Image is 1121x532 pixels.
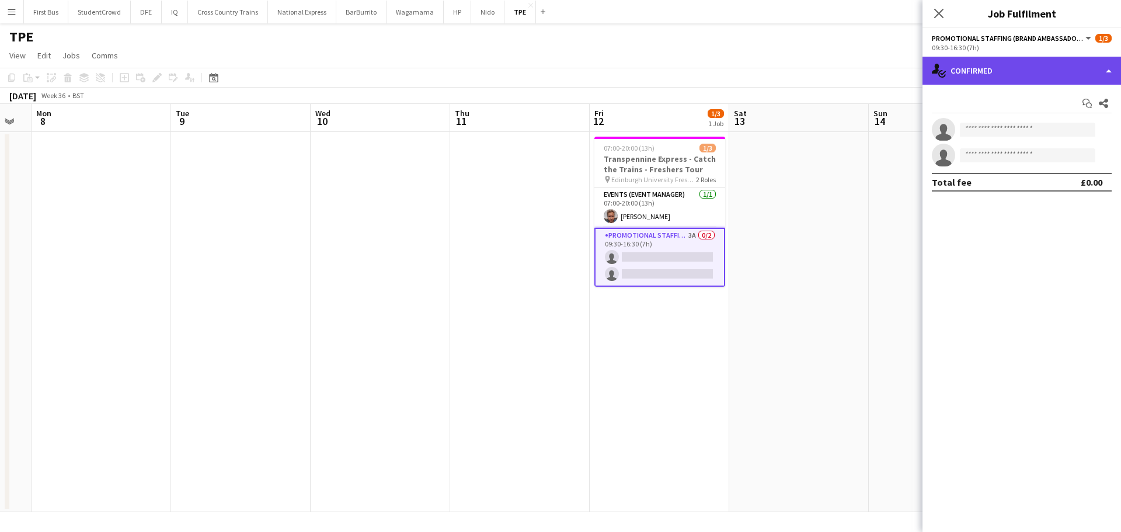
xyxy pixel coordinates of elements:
button: IQ [162,1,188,23]
a: Jobs [58,48,85,63]
button: Promotional Staffing (Brand Ambassadors) [932,34,1093,43]
app-job-card: 07:00-20:00 (13h)1/3Transpennine Express - Catch the Trains - Freshers Tour Edinburgh University ... [594,137,725,287]
span: 10 [314,114,330,128]
span: 14 [872,114,887,128]
button: HP [444,1,471,23]
span: Thu [455,108,469,119]
span: 1/3 [699,144,716,152]
span: 12 [593,114,604,128]
button: National Express [268,1,336,23]
span: 13 [732,114,747,128]
span: Tue [176,108,189,119]
div: 09:30-16:30 (7h) [932,43,1112,52]
div: Confirmed [922,57,1121,85]
button: Cross Country Trains [188,1,268,23]
a: Comms [87,48,123,63]
span: Week 36 [39,91,68,100]
span: Edit [37,50,51,61]
span: 8 [34,114,51,128]
button: First Bus [24,1,68,23]
h1: TPE [9,28,33,46]
a: Edit [33,48,55,63]
button: Nido [471,1,504,23]
h3: Job Fulfilment [922,6,1121,21]
h3: Transpennine Express - Catch the Trains - Freshers Tour [594,154,725,175]
span: Comms [92,50,118,61]
span: Mon [36,108,51,119]
span: 9 [174,114,189,128]
div: Total fee [932,176,972,188]
button: BarBurrito [336,1,387,23]
span: 1/3 [708,109,724,118]
span: 07:00-20:00 (13h) [604,144,655,152]
button: DFE [131,1,162,23]
span: Sat [734,108,747,119]
span: 1/3 [1095,34,1112,43]
span: 11 [453,114,469,128]
app-card-role: Events (Event Manager)1/107:00-20:00 (13h)[PERSON_NAME] [594,188,725,228]
span: 2 Roles [696,175,716,184]
div: [DATE] [9,90,36,102]
span: Fri [594,108,604,119]
span: Promotional Staffing (Brand Ambassadors) [932,34,1084,43]
a: View [5,48,30,63]
div: BST [72,91,84,100]
div: 1 Job [708,119,723,128]
button: StudentCrowd [68,1,131,23]
span: View [9,50,26,61]
span: Wed [315,108,330,119]
div: £0.00 [1081,176,1102,188]
button: TPE [504,1,536,23]
span: Sun [873,108,887,119]
app-card-role: Promotional Staffing (Brand Ambassadors)3A0/209:30-16:30 (7h) [594,228,725,287]
button: Wagamama [387,1,444,23]
span: Jobs [62,50,80,61]
span: Edinburgh University Freshers Fair [611,175,696,184]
